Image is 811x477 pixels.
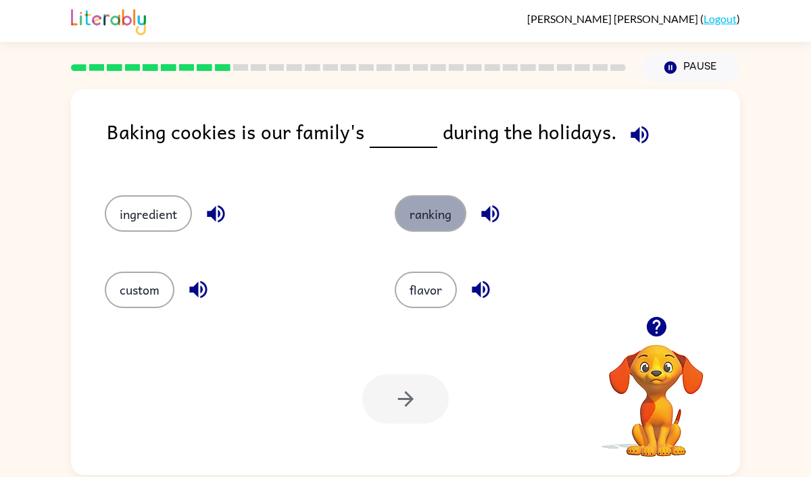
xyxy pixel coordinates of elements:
div: Baking cookies is our family's during the holidays. [107,116,740,168]
a: Logout [704,12,737,25]
div: ( ) [527,12,740,25]
img: Literably [71,5,146,35]
button: ingredient [105,195,192,232]
button: flavor [395,272,457,308]
button: Pause [642,52,740,83]
button: ranking [395,195,466,232]
span: [PERSON_NAME] [PERSON_NAME] [527,12,700,25]
button: custom [105,272,174,308]
video: Your browser must support playing .mp4 files to use Literably. Please try using another browser. [589,324,724,459]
